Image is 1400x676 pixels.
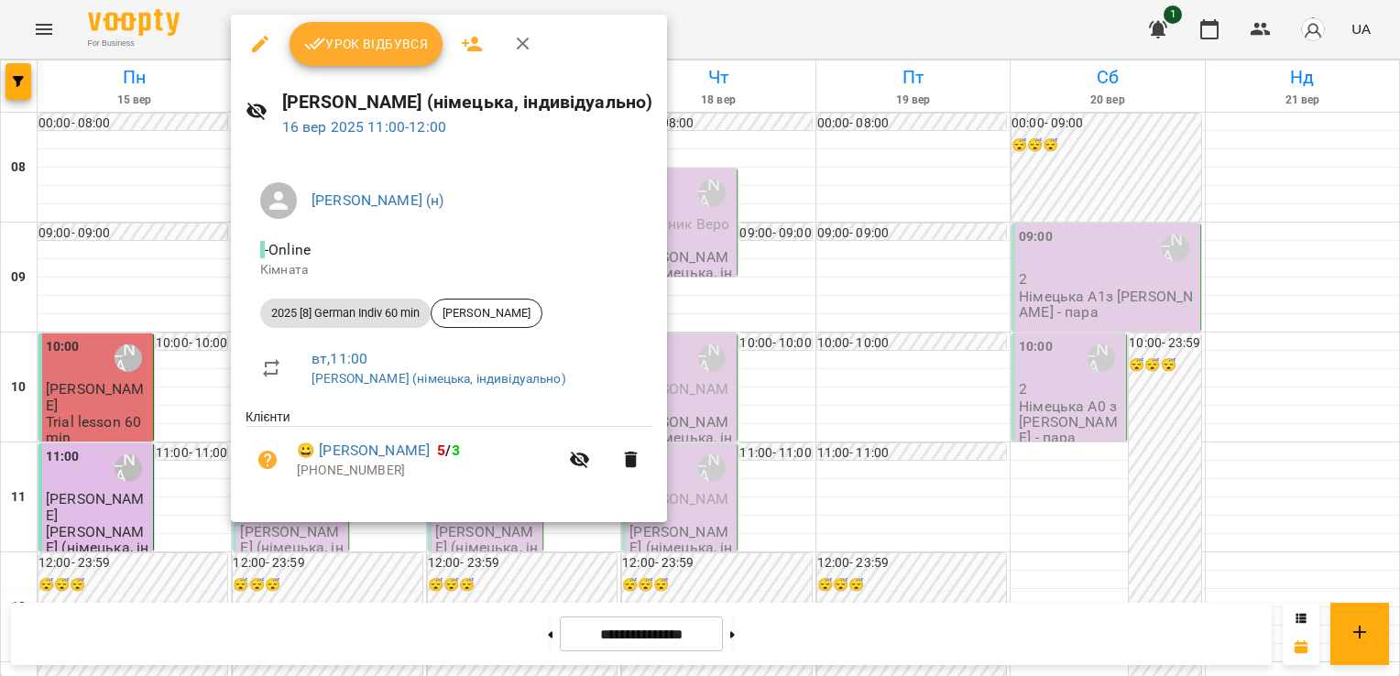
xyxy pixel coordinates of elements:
[312,350,367,367] a: вт , 11:00
[260,305,431,322] span: 2025 [8] German Indiv 60 min
[452,442,460,459] span: 3
[282,118,446,136] a: 16 вер 2025 11:00-12:00
[304,33,429,55] span: Урок відбувся
[431,299,542,328] div: [PERSON_NAME]
[312,191,444,209] a: [PERSON_NAME] (н)
[260,261,638,279] p: Кімната
[297,440,430,462] a: 😀 [PERSON_NAME]
[260,241,314,258] span: - Online
[246,408,652,499] ul: Клієнти
[432,305,541,322] span: [PERSON_NAME]
[437,442,459,459] b: /
[282,88,653,116] h6: [PERSON_NAME] (німецька, індивідуально)
[312,371,566,386] a: [PERSON_NAME] (німецька, індивідуально)
[246,438,290,482] button: Візит ще не сплачено. Додати оплату?
[297,462,558,480] p: [PHONE_NUMBER]
[437,442,445,459] span: 5
[290,22,443,66] button: Урок відбувся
